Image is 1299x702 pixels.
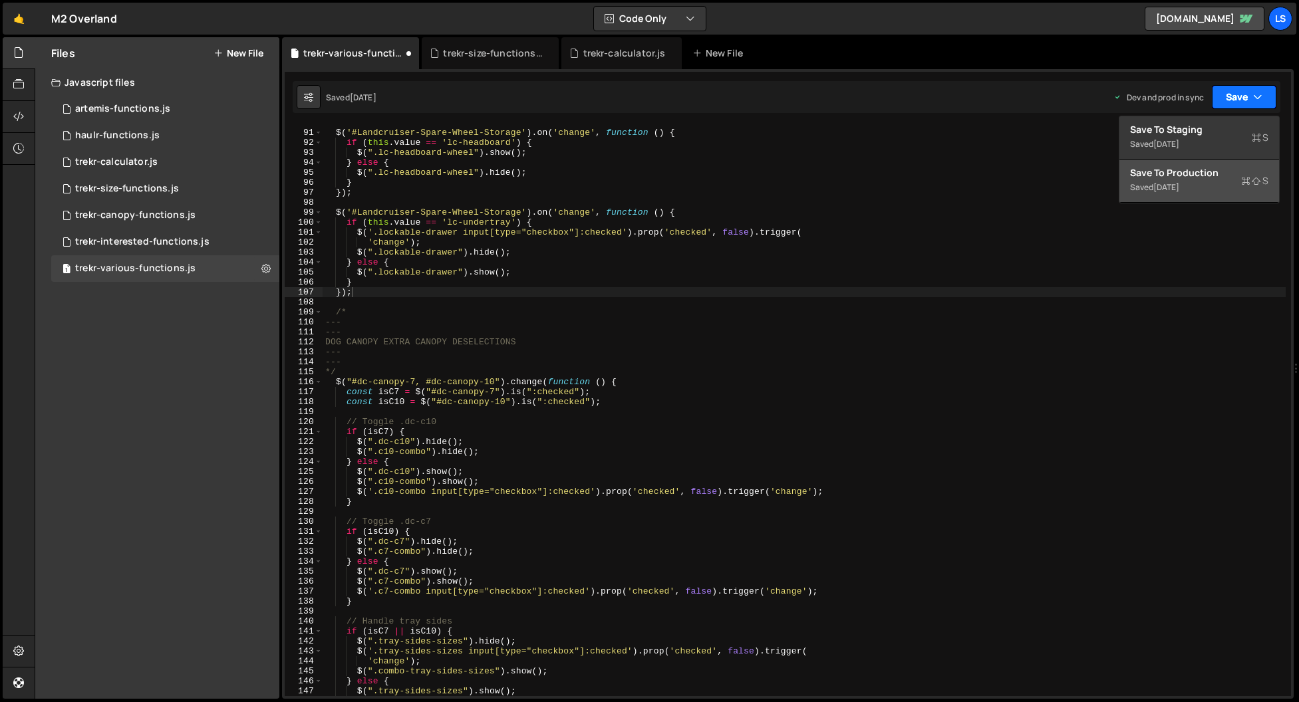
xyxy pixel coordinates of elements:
[75,103,170,115] div: artemis-functions.js
[285,267,323,277] div: 105
[285,487,323,497] div: 127
[1241,174,1268,187] span: S
[285,387,323,397] div: 117
[285,477,323,487] div: 126
[285,646,323,656] div: 143
[285,606,323,616] div: 139
[285,666,323,676] div: 145
[75,209,196,221] div: trekr-canopy-functions.js
[285,467,323,477] div: 125
[285,536,323,546] div: 132
[350,92,376,103] div: [DATE]
[1130,123,1268,136] div: Save to Staging
[285,307,323,317] div: 109
[285,526,323,536] div: 131
[285,287,323,297] div: 107
[3,3,35,35] a: 🤙
[285,546,323,556] div: 133
[51,46,75,60] h2: Files
[285,197,323,207] div: 98
[1113,92,1204,103] div: Dev and prod in sync
[51,11,117,27] div: M2 Overland
[303,47,403,60] div: trekr-various-functions.js
[285,686,323,696] div: 147
[285,616,323,626] div: 140
[285,227,323,237] div: 101
[285,317,323,327] div: 110
[1130,179,1268,195] div: Saved
[285,297,323,307] div: 108
[1119,116,1279,160] button: Save to StagingS Saved[DATE]
[1252,131,1268,144] span: S
[285,277,323,287] div: 106
[51,175,279,202] div: 11669/47070.js
[285,447,323,457] div: 123
[214,48,263,58] button: New File
[51,255,279,282] div: 11669/37341.js
[583,47,666,60] div: trekr-calculator.js
[285,437,323,447] div: 122
[75,183,179,195] div: trekr-size-functions.js
[51,122,279,149] div: 11669/40542.js
[285,397,323,407] div: 118
[75,263,196,275] div: trekr-various-functions.js
[1145,7,1264,31] a: [DOMAIN_NAME]
[285,347,323,357] div: 113
[75,130,160,142] div: haulr-functions.js
[1153,138,1179,150] div: [DATE]
[285,247,323,257] div: 103
[285,207,323,217] div: 99
[285,158,323,168] div: 94
[285,407,323,417] div: 119
[285,497,323,507] div: 128
[1153,181,1179,193] div: [DATE]
[285,177,323,187] div: 96
[285,507,323,517] div: 129
[285,327,323,337] div: 111
[1268,7,1292,31] a: LS
[285,596,323,606] div: 138
[285,237,323,247] div: 102
[285,257,323,267] div: 104
[285,377,323,387] div: 116
[285,417,323,427] div: 120
[51,229,279,255] div: 11669/42694.js
[285,337,323,347] div: 112
[285,576,323,586] div: 136
[285,556,323,566] div: 134
[51,202,279,229] div: 11669/47072.js
[285,148,323,158] div: 93
[285,656,323,666] div: 144
[285,676,323,686] div: 146
[285,626,323,636] div: 141
[1119,160,1279,203] button: Save to ProductionS Saved[DATE]
[1130,166,1268,179] div: Save to Production
[285,128,323,138] div: 91
[285,187,323,197] div: 97
[51,149,279,175] div: 11669/27653.js
[285,138,323,148] div: 92
[285,586,323,596] div: 137
[1212,85,1276,109] button: Save
[1130,136,1268,152] div: Saved
[75,236,210,248] div: trekr-interested-functions.js
[594,7,706,31] button: Code Only
[692,47,748,60] div: New File
[326,92,376,103] div: Saved
[285,357,323,367] div: 114
[285,566,323,576] div: 135
[75,156,158,168] div: trekr-calculator.js
[285,636,323,646] div: 142
[285,168,323,177] div: 95
[35,69,279,96] div: Javascript files
[285,217,323,227] div: 100
[285,457,323,467] div: 124
[285,427,323,437] div: 121
[51,96,279,122] div: 11669/42207.js
[285,517,323,526] div: 130
[285,367,323,377] div: 115
[63,265,71,275] span: 1
[443,47,543,60] div: trekr-size-functions.js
